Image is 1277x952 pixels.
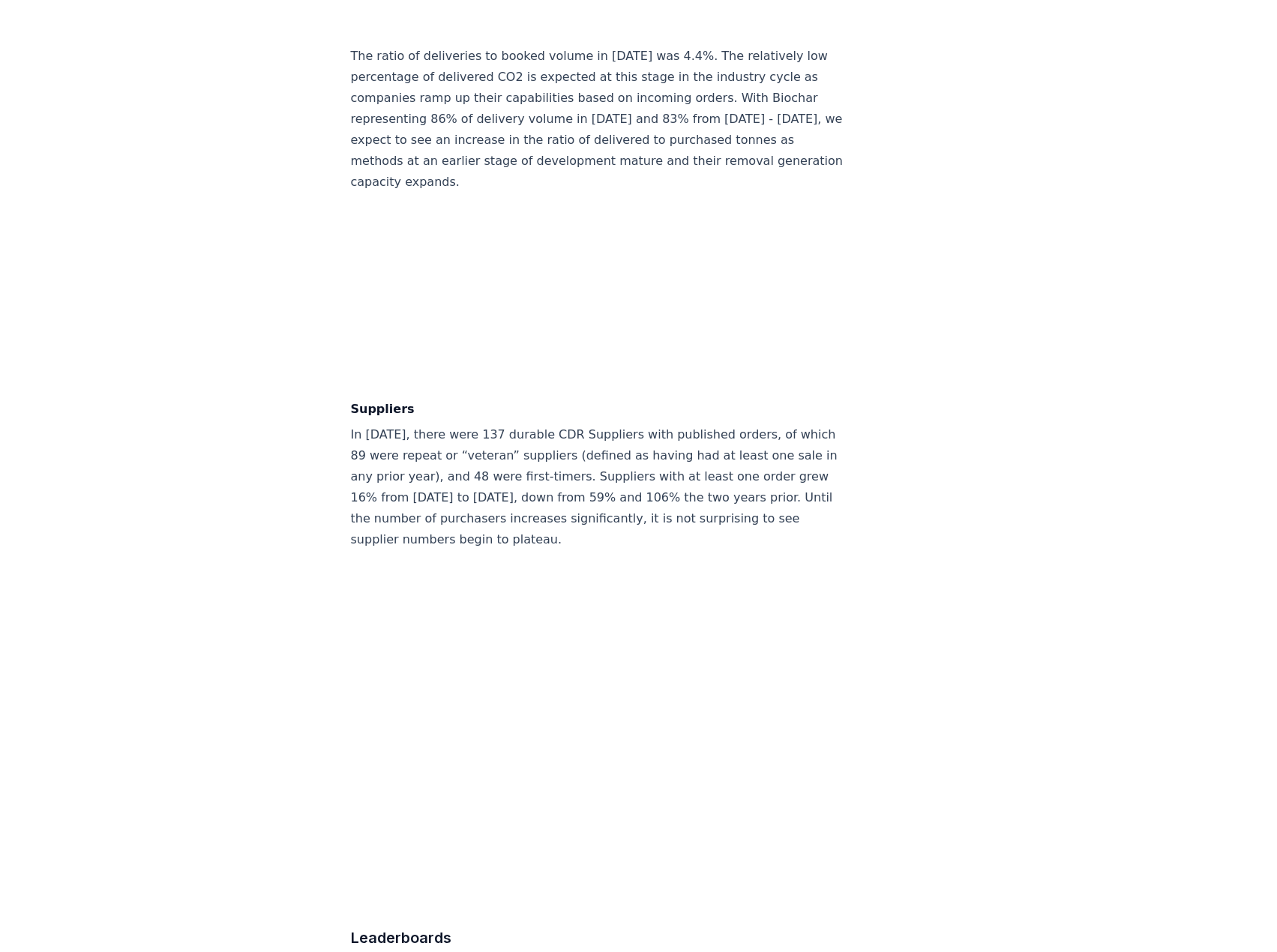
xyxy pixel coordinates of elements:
h4: Suppliers [351,400,847,418]
p: In [DATE], there were 137 durable CDR Suppliers with published orders, of which 89 were repeat or... [351,424,847,550]
p: The ratio of deliveries to booked volume in [DATE] was 4.4%. The relatively low percentage of del... [351,46,847,193]
iframe: Stacked Columns [351,565,847,902]
iframe: Bullet Bars [351,208,847,382]
h3: Leaderboards [351,926,847,950]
